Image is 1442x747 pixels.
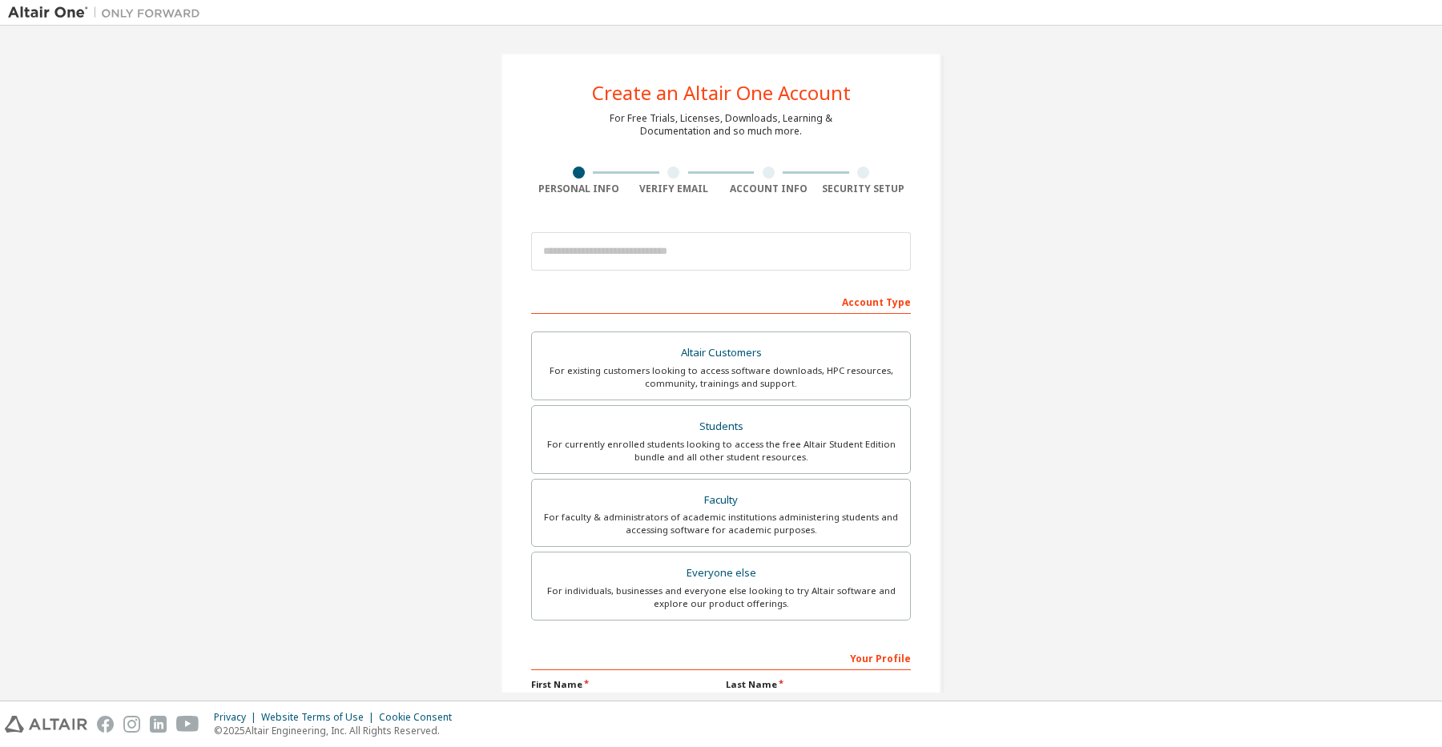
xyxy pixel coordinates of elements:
div: For existing customers looking to access software downloads, HPC resources, community, trainings ... [542,364,900,390]
img: altair_logo.svg [5,716,87,733]
div: Personal Info [531,183,626,195]
div: Cookie Consent [379,711,461,724]
div: Students [542,416,900,438]
div: Everyone else [542,562,900,584]
div: For Free Trials, Licenses, Downloads, Learning & Documentation and so much more. [610,112,832,138]
div: For faculty & administrators of academic institutions administering students and accessing softwa... [542,511,900,536]
div: Your Profile [531,645,911,670]
div: Altair Customers [542,342,900,364]
div: Privacy [214,711,261,724]
img: Altair One [8,5,208,21]
div: For currently enrolled students looking to access the free Altair Student Edition bundle and all ... [542,438,900,464]
div: Account Info [721,183,816,195]
img: youtube.svg [176,716,199,733]
div: Verify Email [626,183,722,195]
div: Account Type [531,288,911,314]
img: instagram.svg [123,716,140,733]
img: facebook.svg [97,716,114,733]
div: Create an Altair One Account [592,83,851,102]
div: Faculty [542,489,900,512]
div: For individuals, businesses and everyone else looking to try Altair software and explore our prod... [542,584,900,610]
div: Security Setup [816,183,912,195]
img: linkedin.svg [150,716,167,733]
label: Last Name [726,678,911,691]
p: © 2025 Altair Engineering, Inc. All Rights Reserved. [214,724,461,737]
div: Website Terms of Use [261,711,379,724]
label: First Name [531,678,716,691]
